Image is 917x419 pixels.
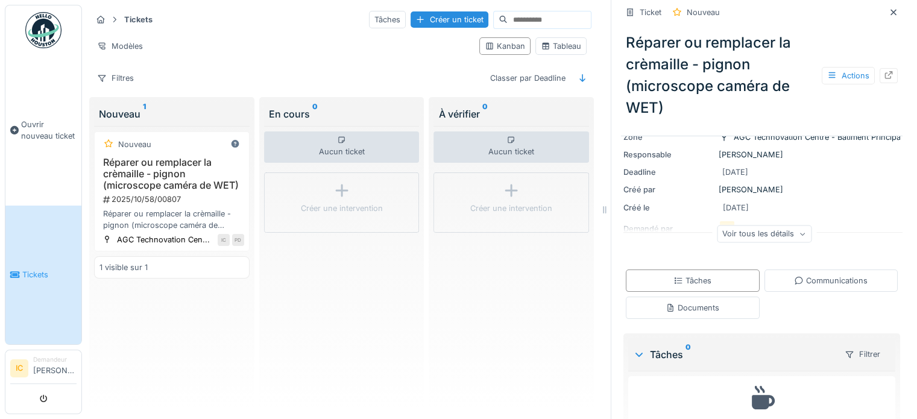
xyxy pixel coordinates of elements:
[482,107,487,121] sup: 0
[5,55,81,206] a: Ouvrir nouveau ticket
[232,234,244,246] div: PD
[33,355,77,364] div: Demandeur
[99,208,244,231] div: Réparer ou remplacer la crèmaille - pignon (microscope caméra de WET). Cette crémaillère entraine...
[411,11,488,28] div: Créer un ticket
[312,107,318,121] sup: 0
[623,184,900,195] div: [PERSON_NAME]
[118,139,151,150] div: Nouveau
[623,184,714,195] div: Créé par
[99,262,148,273] div: 1 visible sur 1
[623,166,714,178] div: Deadline
[687,7,720,18] div: Nouveau
[685,347,691,362] sup: 0
[673,275,711,286] div: Tâches
[623,149,900,160] div: [PERSON_NAME]
[794,275,868,286] div: Communications
[22,269,77,280] span: Tickets
[623,202,714,213] div: Créé le
[10,355,77,384] a: IC Demandeur[PERSON_NAME]
[621,27,903,124] div: Réparer ou remplacer la crèmaille - pignon (microscope caméra de WET)
[102,194,244,205] div: 2025/10/58/00807
[10,359,28,377] li: IC
[92,37,148,55] div: Modèles
[722,166,748,178] div: [DATE]
[723,202,749,213] div: [DATE]
[264,131,420,163] div: Aucun ticket
[734,131,903,143] div: AGC Technovation Centre - Bâtiment Principal
[717,225,811,242] div: Voir tous les détails
[369,11,406,28] div: Tâches
[5,206,81,345] a: Tickets
[541,40,581,52] div: Tableau
[623,131,714,143] div: Zone
[623,149,714,160] div: Responsable
[33,355,77,381] li: [PERSON_NAME]
[839,345,886,363] div: Filtrer
[99,107,245,121] div: Nouveau
[21,119,77,142] span: Ouvrir nouveau ticket
[485,69,571,87] div: Classer par Deadline
[218,234,230,246] div: IC
[633,347,834,362] div: Tâches
[640,7,661,18] div: Ticket
[92,69,139,87] div: Filtres
[119,14,157,25] strong: Tickets
[822,67,875,84] div: Actions
[470,203,552,214] div: Créer une intervention
[438,107,584,121] div: À vérifier
[25,12,61,48] img: Badge_color-CXgf-gQk.svg
[301,203,383,214] div: Créer une intervention
[433,131,589,163] div: Aucun ticket
[269,107,415,121] div: En cours
[485,40,525,52] div: Kanban
[143,107,146,121] sup: 1
[117,234,210,245] div: AGC Technovation Cen...
[666,302,719,313] div: Documents
[99,157,244,192] h3: Réparer ou remplacer la crèmaille - pignon (microscope caméra de WET)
